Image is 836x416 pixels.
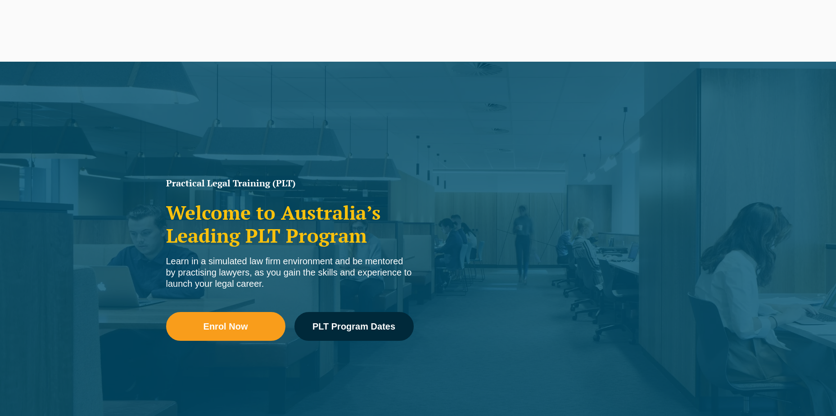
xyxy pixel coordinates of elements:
a: PLT Program Dates [294,312,414,341]
h1: Practical Legal Training (PLT) [166,179,414,188]
span: PLT Program Dates [312,322,395,331]
span: Enrol Now [203,322,248,331]
div: Learn in a simulated law firm environment and be mentored by practising lawyers, as you gain the ... [166,256,414,289]
h2: Welcome to Australia’s Leading PLT Program [166,201,414,247]
a: Enrol Now [166,312,285,341]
